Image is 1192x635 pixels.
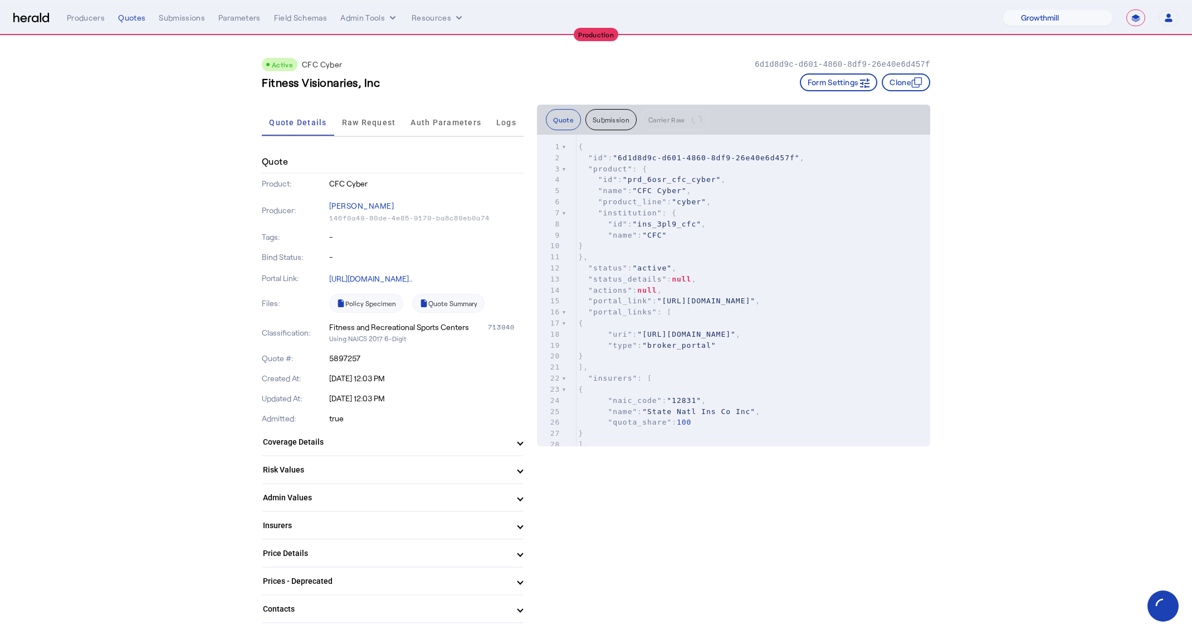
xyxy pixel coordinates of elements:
span: "name" [598,186,628,195]
span: "prd_6osr_cfc_cyber" [623,175,721,184]
mat-panel-title: Admin Values [263,492,509,504]
span: } [578,429,583,437]
div: 3 [537,164,561,175]
span: "6d1d8d9c-d601-4860-8df9-26e40e6d457f" [613,154,799,162]
span: : [578,418,691,426]
span: : , [578,186,691,195]
mat-expansion-panel-header: Insurers [262,512,524,539]
div: 11 [537,252,561,263]
span: : , [578,330,740,338]
span: : , [578,220,706,228]
span: "actions" [588,286,632,294]
p: Updated At: [262,393,327,404]
p: true [329,413,524,424]
div: 28 [537,439,561,450]
p: Product: [262,178,327,189]
div: 12 [537,263,561,274]
div: 15 [537,296,561,307]
a: Policy Specimen [329,294,403,313]
div: 2 [537,152,561,164]
span: null [672,275,691,283]
span: Quote Details [269,119,326,126]
span: : , [578,264,677,272]
mat-panel-title: Coverage Details [263,436,509,448]
p: - [329,252,524,263]
div: Field Schemas [274,12,328,23]
span: ], [578,440,588,449]
p: Quote #: [262,353,327,364]
span: Logs [496,119,516,126]
div: 18 [537,329,561,340]
div: 20 [537,351,561,362]
span: : , [578,396,706,405]
span: "type" [608,341,637,350]
span: : , [578,275,696,283]
mat-expansion-panel-header: Contacts [262,595,524,622]
div: 27 [537,428,561,439]
div: 17 [537,318,561,329]
p: CFC Cyber [302,59,342,70]
span: "id" [588,154,608,162]
div: 26 [537,417,561,428]
div: 6 [537,196,561,208]
mat-panel-title: Contacts [263,603,509,615]
p: Producer: [262,205,327,216]
span: : , [578,198,711,206]
div: Fitness and Recreational Sports Centers [329,322,469,333]
div: 1 [537,141,561,152]
span: : , [578,286,662,294]
p: CFC Cyber [329,178,524,189]
div: Submissions [159,12,205,23]
span: "broker_portal" [642,341,716,350]
span: "[URL][DOMAIN_NAME]" [657,297,756,305]
span: "portal_links" [588,308,657,316]
span: "insurers" [588,374,637,382]
span: "CFC" [642,231,667,239]
p: [PERSON_NAME] [329,198,524,214]
p: [DATE] 12:03 PM [329,393,524,404]
button: Form Settings [800,73,878,91]
button: Submission [585,109,637,130]
span: "product_line" [598,198,667,206]
mat-expansion-panel-header: Coverage Details [262,429,524,455]
span: "cyber" [672,198,706,206]
p: Files: [262,298,327,309]
span: Carrier Raw [648,116,685,123]
span: : , [578,175,726,184]
div: 13 [537,274,561,285]
p: 5897257 [329,353,524,364]
span: : , [578,154,804,162]
div: Quotes [118,12,145,23]
span: "name" [608,231,637,239]
span: : [578,231,667,239]
button: Clone [882,73,930,91]
a: Quote Summary [412,294,485,313]
a: [URL][DOMAIN_NAME].. [329,274,412,283]
span: }, [578,253,588,261]
span: "portal_link" [588,297,652,305]
div: Production [574,28,618,41]
span: "naic_code" [608,396,662,405]
span: : [ [578,308,672,316]
span: { [578,142,583,151]
span: "CFC Cyber" [633,186,687,195]
div: 19 [537,340,561,351]
h3: Fitness Visionaries, Inc [262,75,380,90]
span: "ins_3pl9_cfc" [633,220,702,228]
span: } [578,352,583,360]
p: [DATE] 12:03 PM [329,373,524,384]
div: 9 [537,230,561,241]
span: { [578,319,583,327]
button: internal dropdown menu [340,12,398,23]
div: 713940 [488,322,524,333]
mat-panel-title: Risk Values [263,464,509,476]
span: "active" [633,264,672,272]
span: "uri" [608,330,632,338]
span: : , [578,297,760,305]
mat-expansion-panel-header: Admin Values [262,484,524,511]
mat-expansion-panel-header: Risk Values [262,456,524,483]
button: Quote [546,109,581,130]
span: Raw Request [342,119,396,126]
div: 23 [537,384,561,395]
div: 25 [537,406,561,417]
